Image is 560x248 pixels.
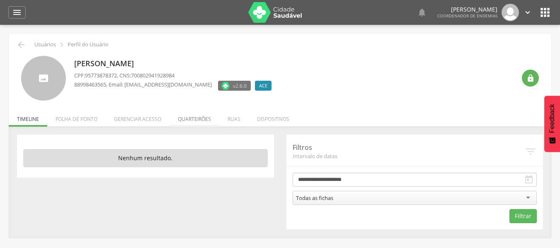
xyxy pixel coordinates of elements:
[548,104,556,133] span: Feedback
[74,58,276,69] p: [PERSON_NAME]
[437,7,497,12] p: [PERSON_NAME]
[259,82,267,89] span: ACE
[85,72,117,79] span: 95773878372
[524,175,534,185] i: 
[523,4,532,21] a: 
[522,70,539,87] div: Resetar senha
[34,41,56,48] p: Usuários
[437,13,497,19] span: Coordenador de Endemias
[131,72,175,79] span: 700802941928984
[526,74,535,82] i: 
[74,81,106,88] span: 88998463565
[417,7,427,17] i: 
[538,6,552,19] i: 
[170,107,219,127] li: Quarteirões
[509,209,537,223] button: Filtrar
[218,81,251,91] label: Versão do aplicativo
[8,6,26,19] a: 
[296,194,333,202] div: Todas as fichas
[523,8,532,17] i: 
[524,145,537,158] i: 
[74,81,212,89] p: , Email: [EMAIL_ADDRESS][DOMAIN_NAME]
[16,40,26,50] i: Voltar
[293,152,525,160] span: Intervalo de datas
[219,107,249,127] li: Ruas
[417,4,427,21] a: 
[293,143,525,152] p: Filtros
[544,96,560,152] button: Feedback - Mostrar pesquisa
[57,40,66,49] i: 
[68,41,109,48] p: Perfil do Usuário
[23,149,268,167] p: Nenhum resultado.
[12,7,22,17] i: 
[74,72,276,79] p: CPF: , CNS:
[233,82,247,90] span: v2.6.0
[106,107,170,127] li: Gerenciar acesso
[47,107,106,127] li: Folha de ponto
[249,107,298,127] li: Dispositivos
